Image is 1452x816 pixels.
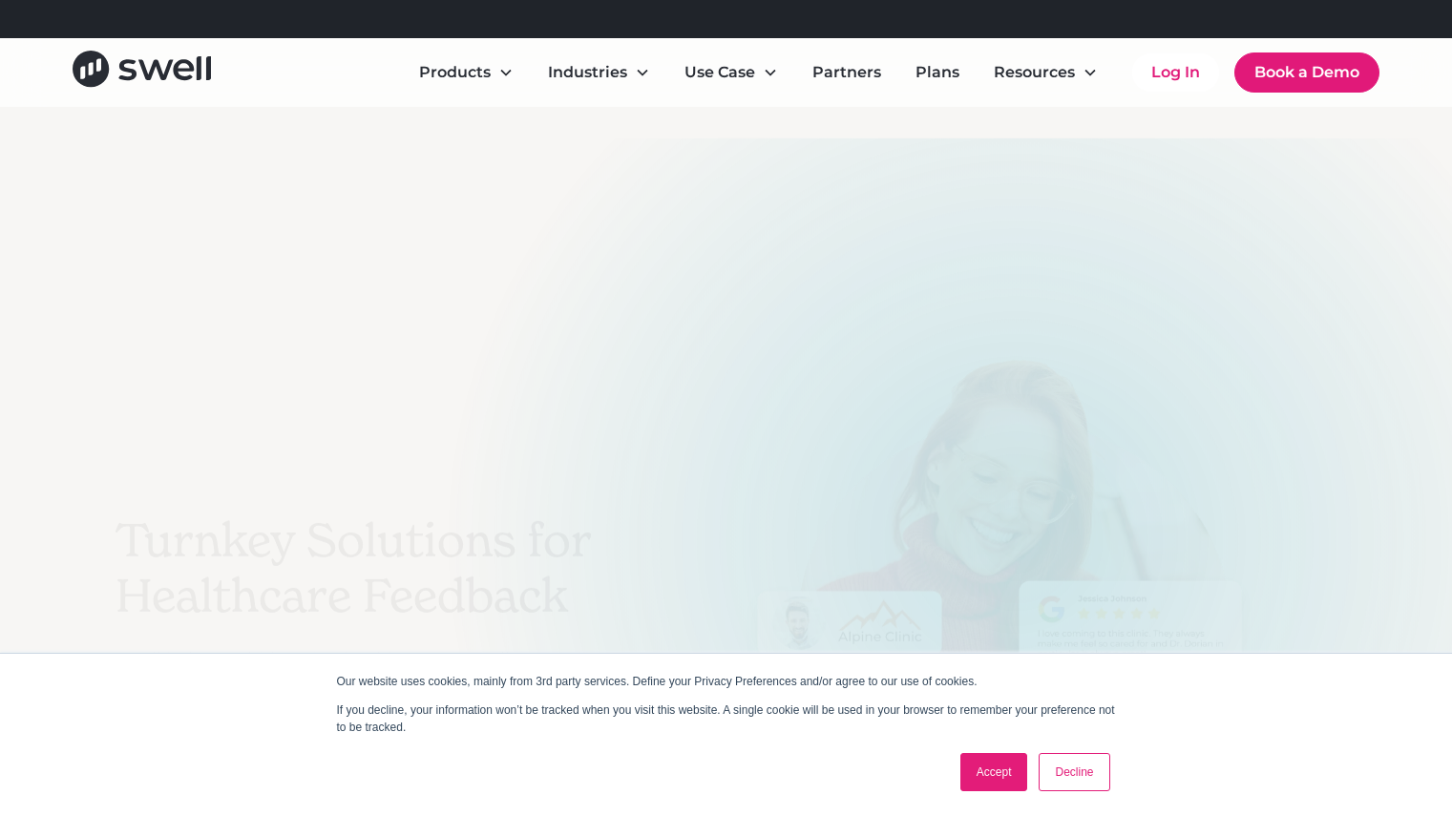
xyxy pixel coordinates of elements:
a: Accept [960,753,1028,791]
a: home [73,51,211,94]
div: Resources [979,53,1113,92]
a: Log In [1132,53,1219,92]
a: Book a Demo [1234,52,1379,93]
div: Products [404,53,529,92]
a: Decline [1039,753,1109,791]
p: If you decline, your information won’t be tracked when you visit this website. A single cookie wi... [337,701,1116,736]
div: Industries [533,53,665,92]
a: Partners [797,53,896,92]
div: Use Case [669,53,793,92]
div: Industries [548,61,627,84]
h2: Turnkey Solutions for Healthcare Feedback [116,513,631,623]
a: Plans [900,53,975,92]
div: Products [419,61,491,84]
p: Swell helps multi-location healthcare orgs roll out and monitor feedback programs that improve em... [116,646,631,723]
div: Resources [994,61,1075,84]
p: Our website uses cookies, mainly from 3rd party services. Define your Privacy Preferences and/or ... [337,673,1116,690]
div: Use Case [684,61,755,84]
